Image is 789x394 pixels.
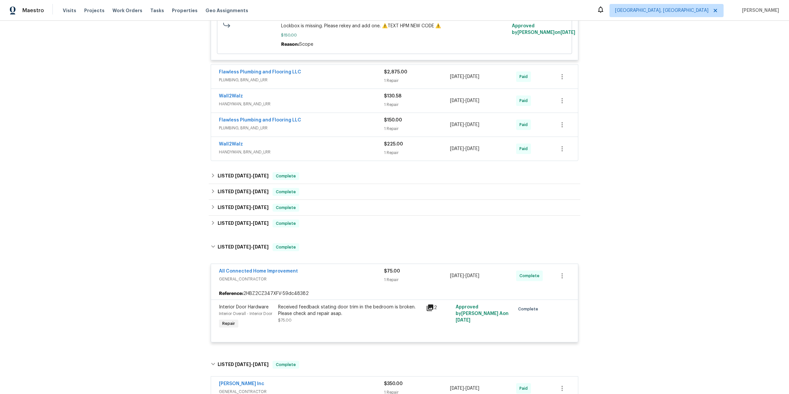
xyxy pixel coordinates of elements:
[384,276,450,283] div: 1 Repair
[384,142,403,146] span: $225.00
[273,204,299,211] span: Complete
[219,149,384,155] span: HANDYMAN, BRN_AND_LRR
[384,381,403,386] span: $350.00
[219,276,384,282] span: GENERAL_CONTRACTOR
[466,386,479,391] span: [DATE]
[205,7,248,14] span: Geo Assignments
[235,205,251,210] span: [DATE]
[384,70,407,74] span: $2,875.00
[235,362,269,367] span: -
[739,7,779,14] span: [PERSON_NAME]
[278,318,292,322] span: $75.00
[281,42,299,47] span: Reason:
[235,221,251,225] span: [DATE]
[281,23,508,29] span: Lockbox is missing. Please rekey and add one. ⚠️TEXT HPM NEW CODE ⚠️
[512,24,575,35] span: Approved by [PERSON_NAME] on
[299,42,313,47] span: Scope
[209,216,580,231] div: LISTED [DATE]-[DATE]Complete
[218,220,269,227] h6: LISTED
[253,221,269,225] span: [DATE]
[466,98,479,103] span: [DATE]
[235,189,269,194] span: -
[450,273,479,279] span: -
[219,125,384,131] span: PLUMBING, BRN_AND_LRR
[518,306,541,312] span: Complete
[450,121,479,128] span: -
[219,70,301,74] a: Flawless Plumbing and Flooring LLC
[219,94,243,98] a: Wall2Walz
[209,168,580,184] div: LISTED [DATE]-[DATE]Complete
[63,7,76,14] span: Visits
[235,189,251,194] span: [DATE]
[253,173,269,178] span: [DATE]
[384,118,402,122] span: $150.00
[220,320,238,327] span: Repair
[84,7,105,14] span: Projects
[218,243,269,251] h6: LISTED
[209,354,580,375] div: LISTED [DATE]-[DATE]Complete
[219,381,264,386] a: [PERSON_NAME] Inc
[466,122,479,127] span: [DATE]
[450,385,479,392] span: -
[519,73,530,80] span: Paid
[450,98,464,103] span: [DATE]
[384,77,450,84] div: 1 Repair
[219,305,269,309] span: Interior Door Hardware
[561,30,575,35] span: [DATE]
[384,269,400,274] span: $75.00
[218,361,269,369] h6: LISTED
[519,385,530,392] span: Paid
[450,97,479,104] span: -
[219,118,301,122] a: Flawless Plumbing and Flooring LLC
[426,304,452,312] div: 2
[466,74,479,79] span: [DATE]
[450,274,464,278] span: [DATE]
[209,184,580,200] div: LISTED [DATE]-[DATE]Complete
[450,73,479,80] span: -
[235,245,269,249] span: -
[253,245,269,249] span: [DATE]
[219,290,243,297] b: Reference:
[22,7,44,14] span: Maestro
[273,244,299,250] span: Complete
[211,288,578,300] div: 2HBZ2CZ347XFV-59dc48382
[450,145,479,152] span: -
[172,7,198,14] span: Properties
[615,7,708,14] span: [GEOGRAPHIC_DATA], [GEOGRAPHIC_DATA]
[218,188,269,196] h6: LISTED
[450,122,464,127] span: [DATE]
[519,121,530,128] span: Paid
[219,142,243,146] a: Wall2Walz
[273,361,299,368] span: Complete
[450,146,464,151] span: [DATE]
[466,274,479,278] span: [DATE]
[209,200,580,216] div: LISTED [DATE]-[DATE]Complete
[150,8,164,13] span: Tasks
[278,304,422,317] div: Received feedback stating door trim in the bedroom is broken. Please check and repair asap.
[235,221,269,225] span: -
[384,149,450,156] div: 1 Repair
[519,273,542,279] span: Complete
[384,94,401,98] span: $130.58
[450,74,464,79] span: [DATE]
[218,172,269,180] h6: LISTED
[384,125,450,132] div: 1 Repair
[253,189,269,194] span: [DATE]
[253,205,269,210] span: [DATE]
[219,77,384,83] span: PLUMBING, BRN_AND_LRR
[466,146,479,151] span: [DATE]
[219,269,298,274] a: All Connected Home Improvement
[456,318,470,323] span: [DATE]
[235,173,269,178] span: -
[273,189,299,195] span: Complete
[384,101,450,108] div: 1 Repair
[273,220,299,227] span: Complete
[519,145,530,152] span: Paid
[219,312,272,316] span: Interior Overall - Interior Door
[273,173,299,179] span: Complete
[450,386,464,391] span: [DATE]
[209,237,580,258] div: LISTED [DATE]-[DATE]Complete
[219,101,384,107] span: HANDYMAN, BRN_AND_LRR
[235,205,269,210] span: -
[456,305,509,323] span: Approved by [PERSON_NAME] A on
